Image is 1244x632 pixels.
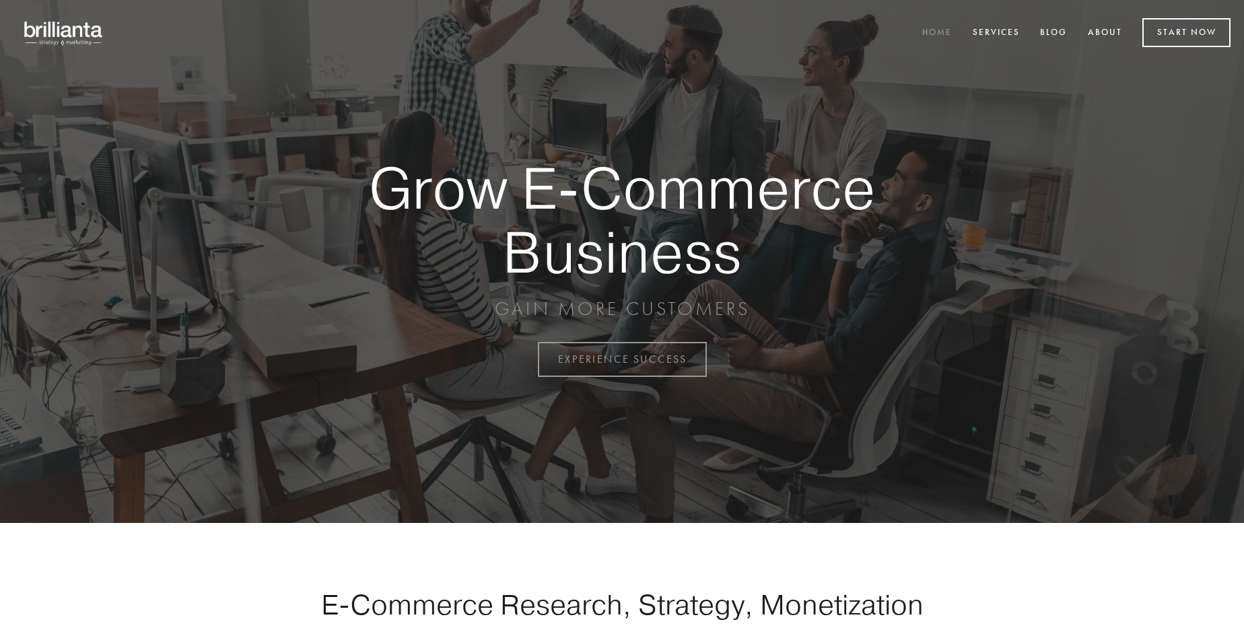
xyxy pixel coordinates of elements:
a: Blog [1031,22,1076,44]
a: EXPERIENCE SUCCESS [538,342,707,377]
a: Services [964,22,1029,44]
p: GAIN MORE CUSTOMERS [322,297,922,321]
h1: E-Commerce Research, Strategy, Monetization [279,588,965,621]
img: brillianta - research, strategy, marketing [13,13,114,52]
a: Home [913,22,961,44]
a: Start Now [1142,18,1231,47]
strong: Grow E-Commerce Business [322,156,922,283]
a: About [1079,22,1131,44]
